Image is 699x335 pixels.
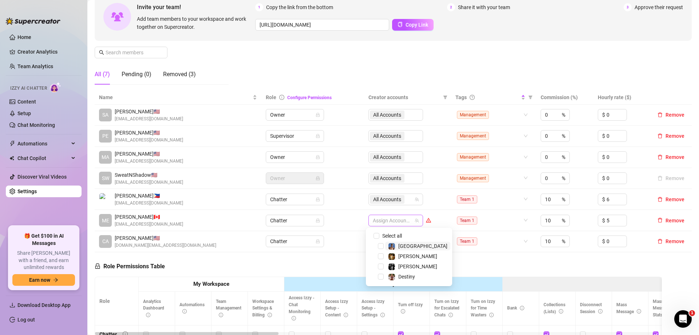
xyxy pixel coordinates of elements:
span: copy [398,22,403,27]
span: [PERSON_NAME] 🇺🇸 [115,150,183,158]
span: lock [316,113,320,117]
span: MA [102,153,109,161]
img: Dallas [388,243,395,250]
img: logo-BBDzfeDw.svg [6,17,60,25]
span: Chat Copilot [17,152,69,164]
span: thunderbolt [9,141,15,147]
span: lock [316,218,320,223]
th: Name [95,90,261,105]
span: [PERSON_NAME] 🇵🇭 [115,192,183,200]
span: Select tree node [378,243,384,249]
span: Share [PERSON_NAME] with a friend, and earn unlimited rewards [12,250,75,271]
span: question-circle [470,95,475,100]
span: info-circle [279,95,284,100]
span: [PERSON_NAME] 🇺🇸 [115,108,183,116]
span: Creator accounts [368,93,441,101]
span: Disconnect Session [580,302,603,314]
img: Marvin [388,264,395,270]
span: delete [657,197,663,202]
strong: Izzy AI [385,281,402,287]
a: Setup [17,110,31,116]
span: info-circle [598,309,603,313]
img: AI Chatter [50,82,61,93]
a: Creator Analytics [17,46,76,58]
span: filter [442,92,449,103]
div: Pending (0) [122,70,151,79]
span: Owner [270,109,320,120]
span: Izzy AI Chatter [10,85,47,92]
span: PE [102,132,108,140]
button: Copy Link [392,19,434,31]
span: Team 1 [457,217,477,225]
button: Remove [655,237,687,246]
span: Name [99,93,251,101]
span: [PERSON_NAME] [398,253,437,259]
span: Select tree node [378,274,384,280]
span: ME [102,217,109,225]
span: info-circle [292,316,296,320]
span: 1 [689,310,695,316]
span: Workspace Settings & Billing [252,299,274,318]
span: delete [657,218,663,223]
button: Remove [655,216,687,225]
span: Chatter [270,194,320,205]
span: Access Izzy - Chat Monitoring [289,295,315,321]
span: Supervisor [270,131,320,141]
span: Destiny [398,274,415,280]
span: Remove [666,133,684,139]
span: [EMAIL_ADDRESS][DOMAIN_NAME] [115,137,183,144]
span: lock [316,239,320,244]
span: SweatNShadow 🇺🇸 [115,171,183,179]
span: [PERSON_NAME] 🇺🇸 [115,129,183,137]
span: Bank [507,305,524,311]
span: Collections (Lists) [544,302,565,314]
span: Role [266,94,276,100]
span: Remove [666,218,684,223]
span: info-circle [489,313,494,317]
span: Analytics Dashboard [143,299,164,318]
span: filter [528,95,533,100]
span: Turn on Izzy for Time Wasters [471,299,495,318]
span: info-circle [219,313,223,317]
span: filter [443,95,447,100]
img: Jhon Kenneth Cornito [99,193,111,205]
span: [EMAIL_ADDRESS][DOMAIN_NAME] [115,221,183,228]
a: Log out [17,317,35,323]
span: Automations [179,302,205,314]
span: SW [102,174,109,182]
div: All (7) [95,70,110,79]
span: lock [316,134,320,138]
span: info-circle [449,313,453,317]
span: Select tree node [378,253,384,259]
img: Marvin [388,253,395,260]
span: Tags [455,93,467,101]
a: Chat Monitoring [17,122,55,128]
img: Destiny [388,274,395,280]
span: Mass Message [616,302,641,314]
span: info-circle [401,309,405,313]
span: download [9,302,15,308]
span: team [415,218,419,223]
span: 1 [255,3,263,11]
span: Owner [270,173,320,184]
span: info-circle [344,313,348,317]
span: SA [102,111,108,119]
span: lock [316,176,320,180]
span: Access Izzy Setup - Content [325,299,348,318]
span: Add team members to your workspace and work together on Supercreator. [137,15,252,31]
span: Copy Link [406,22,428,28]
span: Team Management [216,299,241,318]
span: lock [316,155,320,159]
span: [EMAIL_ADDRESS][DOMAIN_NAME] [115,179,183,186]
span: info-circle [182,309,187,313]
span: Team 1 [457,237,477,245]
a: Home [17,34,31,40]
span: info-circle [146,313,150,317]
span: Copy the link from the bottom [266,3,333,11]
button: Remove [655,153,687,161]
span: Remove [666,196,684,202]
span: delete [657,112,663,117]
span: Management [457,174,489,182]
span: search [99,50,104,55]
span: [DOMAIN_NAME][EMAIL_ADDRESS][DOMAIN_NAME] [115,242,216,249]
